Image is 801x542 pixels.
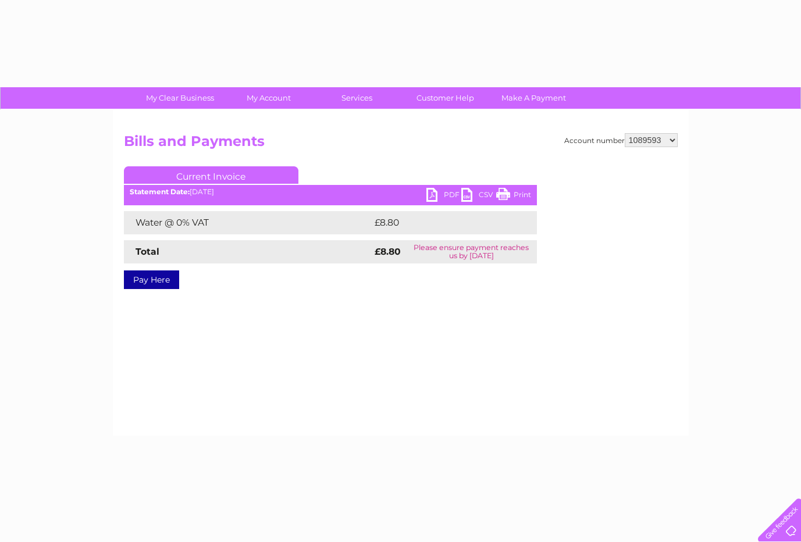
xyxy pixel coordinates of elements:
[124,133,678,155] h2: Bills and Payments
[461,188,496,205] a: CSV
[372,211,510,234] td: £8.80
[406,240,537,263] td: Please ensure payment reaches us by [DATE]
[124,270,179,289] a: Pay Here
[220,87,316,109] a: My Account
[309,87,405,109] a: Services
[124,188,537,196] div: [DATE]
[130,187,190,196] b: Statement Date:
[136,246,159,257] strong: Total
[496,188,531,205] a: Print
[397,87,493,109] a: Customer Help
[124,211,372,234] td: Water @ 0% VAT
[426,188,461,205] a: PDF
[486,87,582,109] a: Make A Payment
[564,133,678,147] div: Account number
[124,166,298,184] a: Current Invoice
[132,87,228,109] a: My Clear Business
[375,246,401,257] strong: £8.80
